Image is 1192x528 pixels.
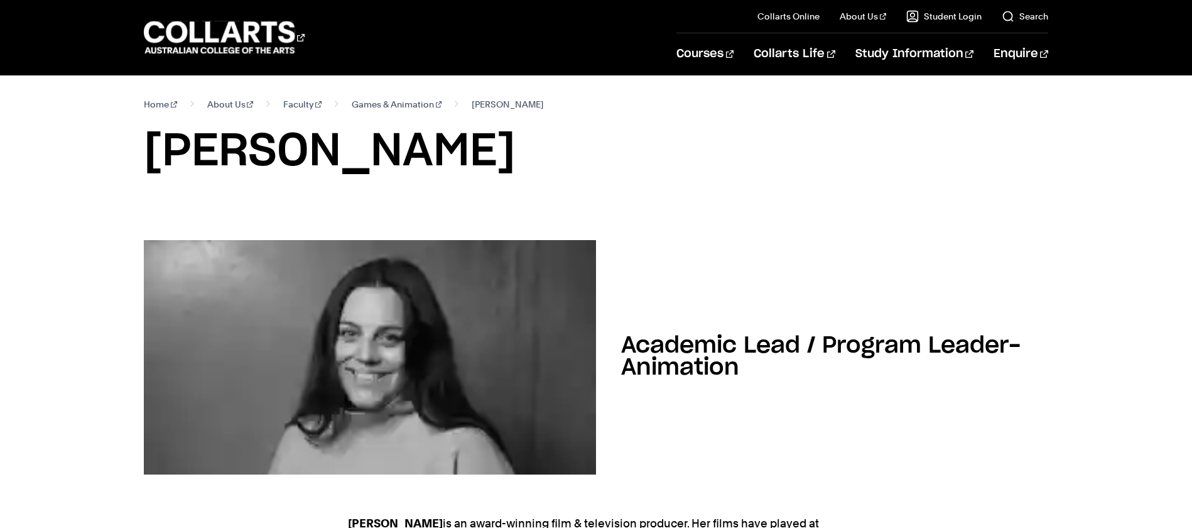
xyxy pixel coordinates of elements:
a: Collarts Life [754,33,835,75]
h2: Academic Lead / Program Leader- Animation [621,334,1021,379]
h1: [PERSON_NAME] [144,123,1048,180]
a: About Us [840,10,886,23]
a: Student Login [906,10,982,23]
span: [PERSON_NAME] [472,96,544,113]
a: Games & Animation [352,96,442,113]
a: Collarts Online [757,10,820,23]
a: Search [1002,10,1048,23]
div: Go to homepage [144,19,305,55]
a: Home [144,96,177,113]
a: Study Information [855,33,973,75]
a: Faculty [283,96,322,113]
a: Enquire [994,33,1048,75]
a: About Us [207,96,254,113]
a: Courses [676,33,734,75]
